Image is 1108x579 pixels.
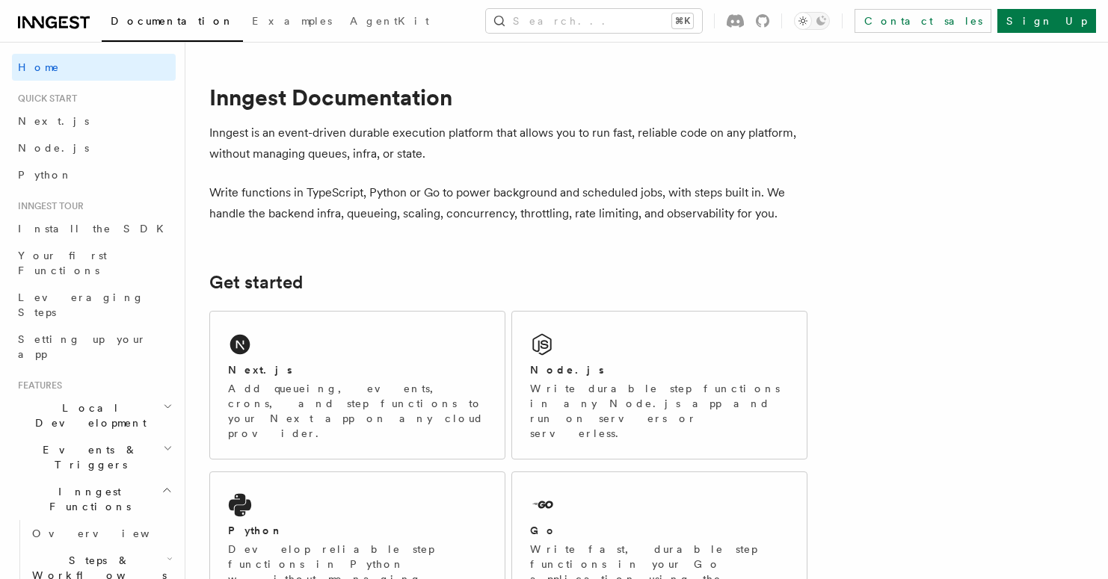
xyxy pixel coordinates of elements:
span: Quick start [12,93,77,105]
span: Home [18,60,60,75]
h2: Go [530,523,557,538]
span: AgentKit [350,15,429,27]
button: Events & Triggers [12,436,176,478]
span: Examples [252,15,332,27]
a: Setting up your app [12,326,176,368]
p: Inngest is an event-driven durable execution platform that allows you to run fast, reliable code ... [209,123,807,164]
a: Node.js [12,134,176,161]
span: Node.js [18,142,89,154]
p: Write functions in TypeScript, Python or Go to power background and scheduled jobs, with steps bu... [209,182,807,224]
span: Features [12,380,62,391]
span: Python [18,169,73,181]
a: AgentKit [341,4,438,40]
kbd: ⌘K [672,13,693,28]
a: Sign Up [997,9,1096,33]
span: Leveraging Steps [18,291,144,318]
span: Documentation [111,15,234,27]
button: Toggle dark mode [794,12,830,30]
span: Setting up your app [18,333,147,360]
h2: Python [228,523,283,538]
a: Python [12,161,176,188]
a: Next.js [12,108,176,134]
a: Get started [209,272,303,293]
span: Events & Triggers [12,442,163,472]
a: Next.jsAdd queueing, events, crons, and step functions to your Next app on any cloud provider. [209,311,505,459]
span: Install the SDK [18,223,173,235]
span: Inngest Functions [12,484,161,514]
h2: Node.js [530,362,604,377]
a: Documentation [102,4,243,42]
span: Next.js [18,115,89,127]
button: Local Development [12,394,176,436]
button: Search...⌘K [486,9,702,33]
h1: Inngest Documentation [209,84,807,111]
p: Add queueing, events, crons, and step functions to your Next app on any cloud provider. [228,381,487,441]
a: Contact sales [855,9,991,33]
button: Inngest Functions [12,478,176,520]
a: Home [12,54,176,81]
a: Overview [26,520,176,547]
a: Node.jsWrite durable step functions in any Node.js app and run on servers or serverless. [511,311,807,459]
span: Overview [32,527,186,539]
a: Your first Functions [12,242,176,284]
a: Install the SDK [12,215,176,242]
span: Your first Functions [18,250,107,276]
a: Leveraging Steps [12,284,176,326]
h2: Next.js [228,362,292,377]
a: Examples [243,4,341,40]
span: Inngest tour [12,200,84,212]
span: Local Development [12,400,163,430]
p: Write durable step functions in any Node.js app and run on servers or serverless. [530,381,789,441]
